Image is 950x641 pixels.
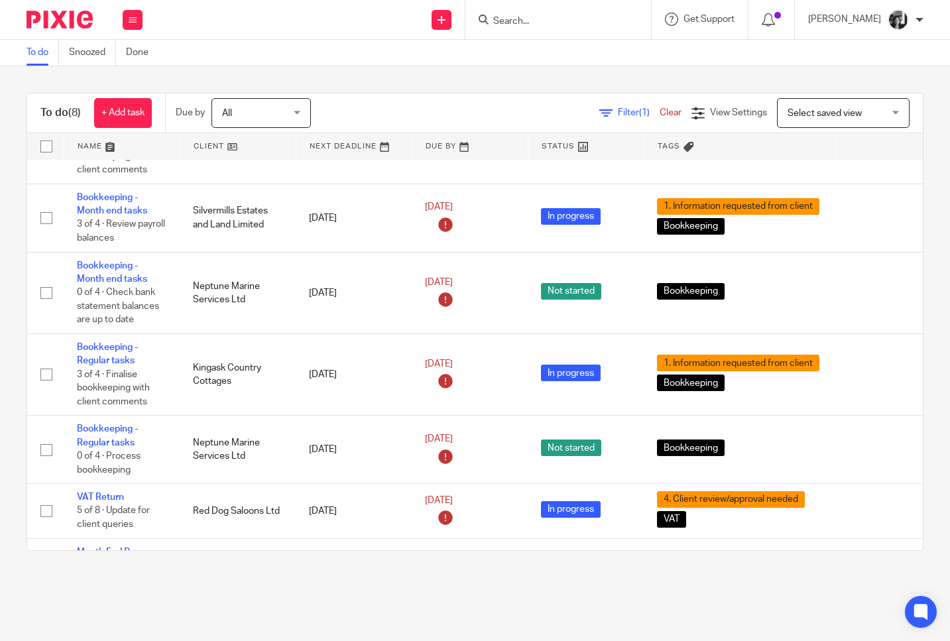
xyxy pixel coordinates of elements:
[180,484,296,538] td: Red Dog Saloons Ltd
[77,548,164,570] a: Month End Process - Kingask
[808,13,881,26] p: [PERSON_NAME]
[69,40,116,66] a: Snoozed
[657,491,805,508] span: 4. Client review/approval needed
[222,109,232,118] span: All
[657,355,819,371] span: 1. Information requested from client
[658,143,680,150] span: Tags
[541,439,601,456] span: Not started
[180,184,296,252] td: Silvermills Estates and Land Limited
[788,109,862,118] span: Select saved view
[77,506,150,530] span: 5 of 8 · Update for client queries
[77,288,159,325] span: 0 of 4 · Check bank statement balances are up to date
[425,434,453,443] span: [DATE]
[425,496,453,505] span: [DATE]
[425,359,453,369] span: [DATE]
[77,261,147,284] a: Bookkeeping - Month end tasks
[657,198,819,215] span: 1. Information requested from client
[27,40,59,66] a: To do
[77,424,138,447] a: Bookkeeping - Regular tasks
[425,278,453,287] span: [DATE]
[77,220,165,243] span: 3 of 4 · Review payroll balances
[657,375,725,391] span: Bookkeeping
[126,40,158,66] a: Done
[541,365,601,381] span: In progress
[296,484,412,538] td: [DATE]
[27,11,93,29] img: Pixie
[77,451,141,475] span: 0 of 4 · Process bookkeeping
[657,218,725,235] span: Bookkeeping
[683,15,735,24] span: Get Support
[657,283,725,300] span: Bookkeeping
[618,108,660,117] span: Filter
[296,538,412,607] td: [DATE]
[296,416,412,484] td: [DATE]
[657,439,725,456] span: Bookkeeping
[180,252,296,333] td: Neptune Marine Services Ltd
[180,334,296,416] td: Kingask Country Cottages
[77,493,124,502] a: VAT Return
[77,138,150,174] span: 3 of 4 · Finalise bookkeeping with client comments
[176,106,205,119] p: Due by
[660,108,682,117] a: Clear
[296,252,412,333] td: [DATE]
[541,501,601,518] span: In progress
[541,283,601,300] span: Not started
[77,370,150,406] span: 3 of 4 · Finalise bookkeeping with client comments
[710,108,767,117] span: View Settings
[68,107,81,118] span: (8)
[888,9,909,30] img: IMG_7103.jpg
[492,16,611,28] input: Search
[425,203,453,212] span: [DATE]
[296,334,412,416] td: [DATE]
[94,98,152,128] a: + Add task
[657,511,686,528] span: VAT
[77,193,147,215] a: Bookkeeping - Month end tasks
[77,343,138,365] a: Bookkeeping - Regular tasks
[180,538,296,607] td: Kingask Country Cottages
[541,208,601,225] span: In progress
[180,416,296,484] td: Neptune Marine Services Ltd
[40,106,81,120] h1: To do
[296,184,412,252] td: [DATE]
[639,108,650,117] span: (1)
